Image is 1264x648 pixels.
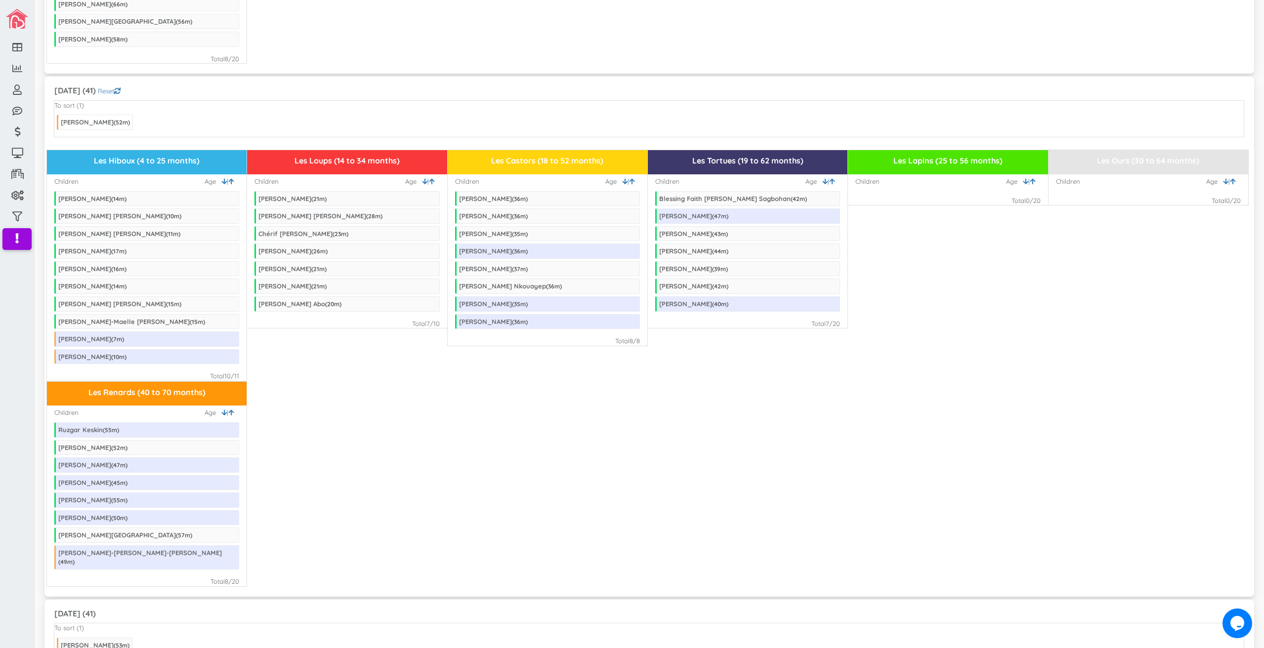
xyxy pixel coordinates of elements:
[826,320,829,327] span: 7
[224,372,231,380] span: 10
[54,408,79,417] div: Children
[225,577,228,585] span: 8
[113,496,120,504] span: 55
[793,195,800,202] span: 42
[1006,177,1023,186] span: Age
[58,444,127,451] div: [PERSON_NAME]
[205,177,221,186] span: Age
[58,212,181,220] div: [PERSON_NAME] [PERSON_NAME]
[111,0,127,8] span: ( m)
[455,177,479,186] div: Children
[514,230,520,238] span: 35
[111,265,126,273] span: ( m)
[6,9,28,29] img: image
[61,118,130,126] div: [PERSON_NAME]
[852,157,1044,165] h3: Les Lapins (25 to 56 months)
[58,549,222,566] div: [PERSON_NAME]-[PERSON_NAME]-[PERSON_NAME]
[1026,197,1030,204] span: 0
[58,426,119,434] div: Ruzgar Keskin
[512,247,528,255] span: ( m)
[111,36,127,43] span: ( m)
[512,195,528,202] span: ( m)
[190,318,205,325] span: ( m)
[1053,157,1244,165] h3: Les Ours (30 to 64 months)
[54,623,84,633] div: To sort (1)
[113,353,119,361] span: 10
[1206,177,1223,186] span: Age
[111,195,126,202] span: ( m)
[313,265,319,273] span: 21
[221,177,228,186] a: |
[113,195,119,202] span: 14
[459,195,528,202] div: [PERSON_NAME]
[1222,608,1254,638] iframe: chat widget
[512,318,528,325] span: ( m)
[655,177,679,186] div: Children
[805,177,822,186] span: Age
[1023,177,1030,186] a: |
[192,318,198,325] span: 15
[714,230,720,238] span: 43
[54,101,84,110] div: To sort (1)
[113,0,120,8] span: 66
[712,265,728,273] span: ( m)
[1223,177,1230,186] a: |
[111,496,127,504] span: ( m)
[210,371,239,381] div: Total /11
[605,177,622,186] span: Age
[712,230,728,238] span: ( m)
[714,247,721,255] span: 44
[58,247,126,255] div: [PERSON_NAME]
[512,212,528,220] span: ( m)
[258,212,382,220] div: [PERSON_NAME] [PERSON_NAME]
[1226,197,1230,204] span: 0
[514,247,520,255] span: 36
[111,444,127,451] span: ( m)
[58,35,127,43] div: [PERSON_NAME]
[327,300,334,308] span: 20
[98,87,121,95] a: Reset
[652,157,843,165] h3: Les Tortues (19 to 62 months)
[168,300,174,308] span: 15
[422,177,429,186] a: |
[251,157,443,165] h3: Les Loups (14 to 34 months)
[712,247,728,255] span: ( m)
[514,318,520,325] span: 36
[58,230,180,238] div: [PERSON_NAME] [PERSON_NAME]
[811,319,840,328] div: Total /20
[1212,196,1241,205] div: Total /20
[659,195,807,202] div: Blessing Faith [PERSON_NAME] Sagbohan
[113,444,120,451] span: 52
[368,212,375,220] span: 28
[58,265,126,273] div: [PERSON_NAME]
[512,230,528,238] span: ( m)
[113,36,120,43] span: 58
[54,86,96,95] h3: [DATE] (41)
[58,514,127,522] div: [PERSON_NAME]
[313,195,319,202] span: 21
[712,283,728,290] span: ( m)
[313,247,320,255] span: 26
[514,265,520,273] span: 37
[113,479,120,486] span: 45
[514,300,520,308] span: 35
[459,230,528,238] div: [PERSON_NAME]
[412,319,440,328] div: Total /10
[254,177,279,186] div: Children
[111,479,127,486] span: ( m)
[714,300,721,308] span: 40
[659,247,728,255] div: [PERSON_NAME]
[225,55,228,63] span: 8
[659,230,728,238] div: [PERSON_NAME]
[459,265,528,273] div: [PERSON_NAME]
[366,212,382,220] span: ( m)
[58,353,126,361] div: [PERSON_NAME]
[176,531,192,539] span: ( m)
[116,119,123,126] span: 52
[311,283,327,290] span: ( m)
[166,230,180,238] span: ( m)
[60,558,67,566] span: 49
[512,265,528,273] span: ( m)
[712,212,728,220] span: ( m)
[258,300,341,308] div: [PERSON_NAME] Abo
